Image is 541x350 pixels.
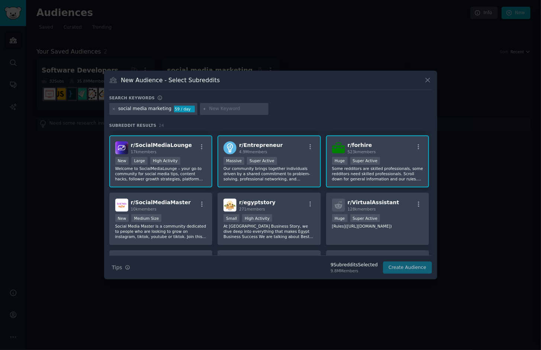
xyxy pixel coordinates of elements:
span: 24 [159,123,164,128]
img: egyptstory [223,199,236,212]
p: At [GEOGRAPHIC_DATA] Business Story, we dive deep into everything that makes Egypt Business Succe... [223,224,315,239]
p: Social Media Master is a community dedicated to people who are looking to grow on instagram, tikt... [115,224,207,239]
span: 4.9M members [239,150,267,154]
span: r/ egyptstory [239,199,276,205]
span: 17k members [131,150,157,154]
div: Super Active [350,214,380,222]
span: 10k members [131,207,157,211]
button: Tips [109,261,133,274]
span: Tips [112,264,122,272]
span: 271 members [239,207,265,211]
img: SocialMediaMaster [115,199,128,212]
span: r/ forhire [348,142,372,148]
span: r/ VirtualAssistant [348,199,399,205]
div: New [115,157,129,165]
div: 59 / day [174,106,195,112]
div: Huge [332,157,348,165]
h3: New Audience - Select Subreddits [121,76,220,84]
div: Huge [332,214,348,222]
div: 9 Subreddit s Selected [331,262,378,269]
div: High Activity [150,157,180,165]
div: social media marketing [118,106,171,112]
span: r/ SocialMediaLounge [131,142,192,148]
input: New Keyword [209,106,266,112]
span: Subreddit Results [109,123,157,128]
span: r/ SocialMediaMaster [131,199,191,205]
div: Massive [223,157,244,165]
img: SocialMediaLounge [115,141,128,154]
div: Small [223,214,239,222]
div: High Activity [242,214,272,222]
h3: Search keywords [109,95,155,100]
p: Welcome to SocialMediaLounge – your go-to community for social media tips, content hacks, followe... [115,166,207,182]
span: 523k members [348,150,376,154]
div: New [115,214,129,222]
div: Large [131,157,148,165]
p: Some redditors are skilled professionals, some redditors need skilled professionals. Scroll down ... [332,166,424,182]
div: Super Active [350,157,380,165]
img: forhire [332,141,345,154]
span: r/ Entrepreneur [239,142,283,148]
div: 9.8M Members [331,268,378,273]
div: Super Active [247,157,277,165]
p: [Rules]([URL][DOMAIN_NAME]) [332,224,424,229]
div: Medium Size [131,214,161,222]
p: Our community brings together individuals driven by a shared commitment to problem-solving, profe... [223,166,315,182]
span: 128k members [348,207,376,211]
img: Entrepreneur [223,141,236,154]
